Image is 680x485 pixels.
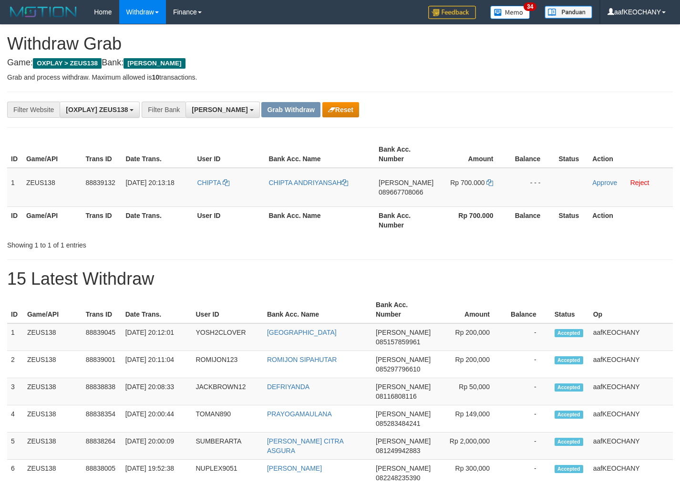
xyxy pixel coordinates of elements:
[122,323,192,351] td: [DATE] 20:12:01
[589,405,673,433] td: aafKEOCHANY
[22,141,82,168] th: Game/API
[7,269,673,289] h1: 15 Latest Withdraw
[490,6,530,19] img: Button%20Memo.svg
[379,179,433,186] span: [PERSON_NAME]
[434,296,504,323] th: Amount
[82,323,122,351] td: 88839045
[551,296,589,323] th: Status
[185,102,259,118] button: [PERSON_NAME]
[267,410,332,418] a: PRAYOGAMAULANA
[376,420,420,427] span: Copy 085283484241 to clipboard
[23,351,82,378] td: ZEUS138
[7,206,22,234] th: ID
[197,179,229,186] a: CHIPTA
[434,351,504,378] td: Rp 200,000
[193,141,265,168] th: User ID
[7,323,23,351] td: 1
[589,296,673,323] th: Op
[23,405,82,433] td: ZEUS138
[545,6,592,19] img: panduan.png
[437,141,507,168] th: Amount
[7,141,22,168] th: ID
[82,433,122,460] td: 88838264
[376,437,431,445] span: [PERSON_NAME]
[7,34,673,53] h1: Withdraw Grab
[267,383,309,391] a: DEFRIYANDA
[22,168,82,207] td: ZEUS138
[504,296,551,323] th: Balance
[82,141,122,168] th: Trans ID
[82,351,122,378] td: 88839001
[192,433,263,460] td: SUMBERARTA
[524,2,536,11] span: 34
[7,433,23,460] td: 5
[376,474,420,482] span: Copy 082248235390 to clipboard
[197,179,221,186] span: CHIPTA
[376,464,431,472] span: [PERSON_NAME]
[555,438,583,446] span: Accepted
[22,206,82,234] th: Game/API
[60,102,140,118] button: [OXPLAY] ZEUS138
[7,351,23,378] td: 2
[7,237,276,250] div: Showing 1 to 1 of 1 entries
[82,296,122,323] th: Trans ID
[85,179,115,186] span: 88839132
[372,296,434,323] th: Bank Acc. Number
[265,206,375,234] th: Bank Acc. Name
[376,392,417,400] span: Copy 08116808116 to clipboard
[588,206,673,234] th: Action
[376,338,420,346] span: Copy 085157859961 to clipboard
[504,323,551,351] td: -
[504,405,551,433] td: -
[630,179,649,186] a: Reject
[376,410,431,418] span: [PERSON_NAME]
[267,464,322,472] a: [PERSON_NAME]
[428,6,476,19] img: Feedback.jpg
[7,378,23,405] td: 3
[193,206,265,234] th: User ID
[7,58,673,68] h4: Game: Bank:
[265,141,375,168] th: Bank Acc. Name
[66,106,128,114] span: [OXPLAY] ZEUS138
[507,206,555,234] th: Balance
[376,383,431,391] span: [PERSON_NAME]
[7,5,80,19] img: MOTION_logo.png
[376,365,420,373] span: Copy 085297796610 to clipboard
[124,58,185,69] span: [PERSON_NAME]
[192,405,263,433] td: TOMAN890
[122,296,192,323] th: Date Trans.
[555,465,583,473] span: Accepted
[589,378,673,405] td: aafKEOCHANY
[82,206,122,234] th: Trans ID
[192,106,247,114] span: [PERSON_NAME]
[434,323,504,351] td: Rp 200,000
[267,356,337,363] a: ROMIJON SIPAHUTAR
[192,323,263,351] td: YOSH2CLOVER
[122,351,192,378] td: [DATE] 20:11:04
[33,58,102,69] span: OXPLAY > ZEUS138
[263,296,372,323] th: Bank Acc. Name
[23,433,82,460] td: ZEUS138
[7,405,23,433] td: 4
[450,179,484,186] span: Rp 700.000
[152,73,159,81] strong: 10
[588,141,673,168] th: Action
[437,206,507,234] th: Rp 700.000
[82,378,122,405] td: 88838838
[555,141,588,168] th: Status
[434,378,504,405] td: Rp 50,000
[589,323,673,351] td: aafKEOCHANY
[376,329,431,336] span: [PERSON_NAME]
[267,329,337,336] a: [GEOGRAPHIC_DATA]
[507,168,555,207] td: - - -
[7,168,22,207] td: 1
[192,296,263,323] th: User ID
[267,437,343,454] a: [PERSON_NAME] CITRA ASGURA
[504,351,551,378] td: -
[555,383,583,392] span: Accepted
[122,433,192,460] td: [DATE] 20:00:09
[376,356,431,363] span: [PERSON_NAME]
[142,102,185,118] div: Filter Bank
[23,323,82,351] td: ZEUS138
[192,351,263,378] td: ROMIJON123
